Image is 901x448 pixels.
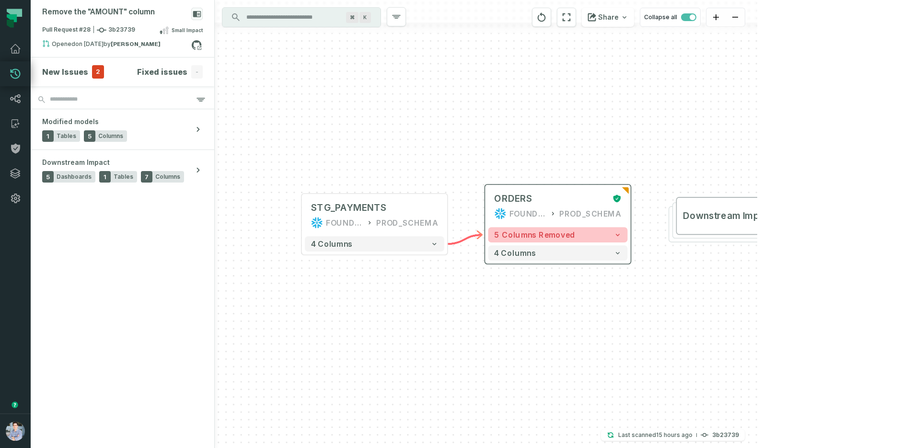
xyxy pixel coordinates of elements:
button: Last scanned[DATE] 7:14:23 PM3b23739 [601,429,745,441]
h4: Fixed issues [137,66,187,78]
div: Certified [609,194,621,203]
strong: Barak Fargoun (fargoun) [111,41,161,47]
button: zoom in [706,8,726,27]
div: Remove the "AMOUNT" column [42,8,155,17]
relative-time: Sep 30, 2025, 7:14 PM MDT [656,431,693,438]
g: Edge from c8867c613c347eb7857e509391c84b7d to 0dd85c77dd217d0afb16c7d4fb3eff19 [447,235,482,244]
span: 1 [42,130,54,142]
relative-time: Mar 10, 2025, 3:00 PM MDT [75,40,104,47]
div: PROD_SCHEMA [559,207,622,219]
span: 4 columns [494,249,536,258]
span: Tables [57,132,76,140]
span: Downstream Impact [683,210,773,222]
div: STG_PAYMENTS [311,202,387,214]
span: 5 columns removed [494,230,575,240]
span: 4 columns [311,240,353,249]
span: Small Impact [172,26,203,34]
span: 1 [99,171,111,183]
a: View on github [190,39,203,51]
button: zoom out [726,8,745,27]
span: Columns [155,173,180,181]
span: 7 [141,171,152,183]
button: Share [582,8,634,27]
span: 5 [84,130,95,142]
div: Opened by [42,40,191,51]
span: Press ⌘ + K to focus the search bar [346,12,358,23]
span: Pull Request #28 3b23739 [42,25,135,35]
button: Collapse all [640,8,701,27]
button: Downstream Impact [676,197,822,235]
h4: 3b23739 [712,432,739,438]
span: Press ⌘ + K to focus the search bar [359,12,371,23]
span: Columns [98,132,123,140]
span: Modified models [42,117,99,126]
span: 5 [42,171,54,183]
div: PROD_SCHEMA [376,217,439,229]
button: Downstream Impact5Dashboards1Tables7Columns [31,150,214,190]
p: Last scanned [618,430,693,440]
button: Modified models1Tables5Columns [31,109,214,149]
h4: New Issues [42,66,88,78]
span: 2 [92,65,104,79]
div: FOUNDATIONAL_DB [326,217,363,229]
div: ORDERS [494,193,532,205]
span: Dashboards [57,173,92,181]
div: Tooltip anchor [11,401,19,409]
button: New Issues2Fixed issues- [42,65,203,79]
span: Downstream Impact [42,158,110,167]
img: avatar of Alon Nafta [6,422,25,441]
span: Tables [114,173,133,181]
div: FOUNDATIONAL_DB [509,207,547,219]
span: - [191,65,203,79]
